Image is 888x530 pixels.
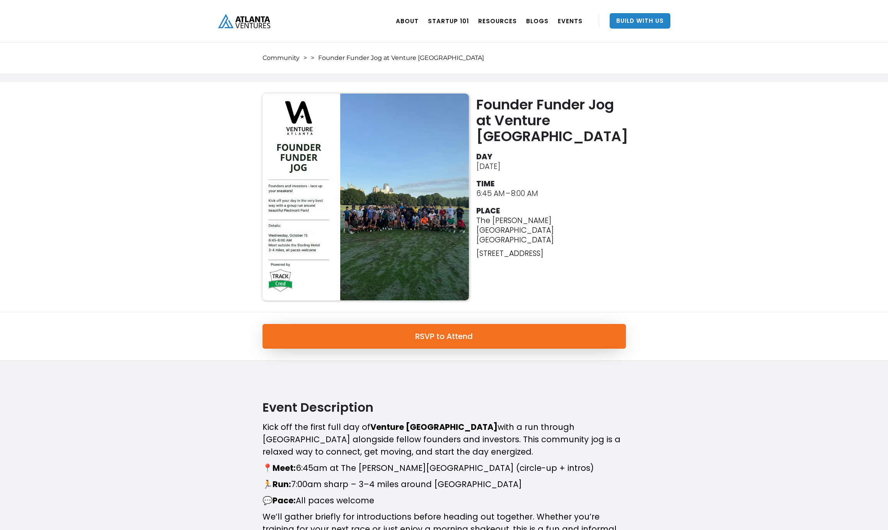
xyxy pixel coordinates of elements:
h2: Event Description [262,399,626,415]
p: ‍ [476,262,629,272]
a: Startup 101 [428,10,469,32]
h2: Founder Funder Jog at Venture [GEOGRAPHIC_DATA] [476,97,629,144]
a: RESOURCES [478,10,517,32]
a: BLOGS [526,10,549,32]
strong: Venture [GEOGRAPHIC_DATA] [370,421,498,433]
strong: Pace: [273,495,296,506]
a: Community [262,54,300,62]
a: EVENTS [558,10,583,32]
a: Build With Us [610,13,670,29]
p: The [PERSON_NAME] [GEOGRAPHIC_DATA] [GEOGRAPHIC_DATA] [476,216,629,245]
div: DAY [476,152,493,162]
strong: Run: [273,479,291,490]
div: PLACE [476,206,500,216]
a: ABOUT [396,10,419,32]
strong: Meet: [273,462,296,474]
div: 8:00 AM [511,189,538,198]
p: 🏃 7:00am sharp – 3–4 miles around [GEOGRAPHIC_DATA] [262,478,626,491]
div: TIME [476,179,494,189]
div: – [506,189,510,198]
a: RSVP to Attend [262,324,626,349]
div: [DATE] [476,162,500,171]
p: 💬 All paces welcome​ [262,494,626,507]
div: > [311,54,314,62]
div: > [303,54,307,62]
div: 6:45 AM [476,189,505,198]
p: [STREET_ADDRESS] [476,249,629,258]
p: Kick off the first full day of with a run through [GEOGRAPHIC_DATA] alongside fellow founders and... [262,421,626,458]
div: Founder Funder Jog at Venture [GEOGRAPHIC_DATA] [318,54,484,62]
p: 📍 6:45am at The [PERSON_NAME][GEOGRAPHIC_DATA] (circle-up + intros) [262,462,626,474]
